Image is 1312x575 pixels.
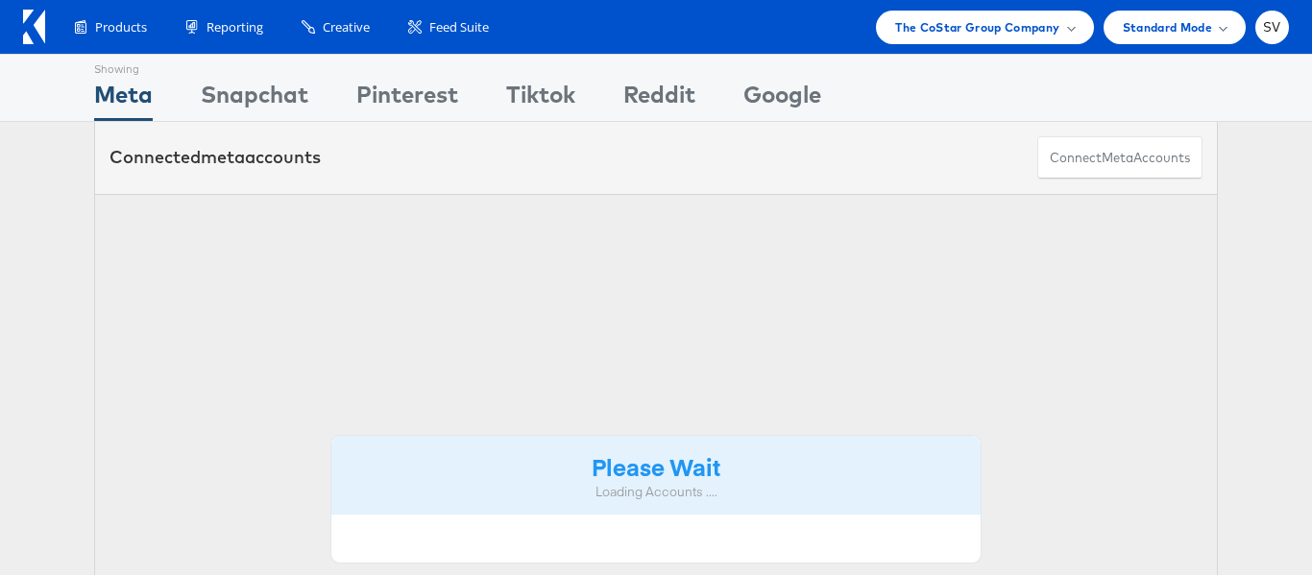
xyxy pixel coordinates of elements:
[1123,17,1212,37] span: Standard Mode
[623,78,695,121] div: Reddit
[346,483,966,501] div: Loading Accounts ....
[506,78,575,121] div: Tiktok
[323,18,370,36] span: Creative
[94,78,153,121] div: Meta
[201,78,308,121] div: Snapchat
[592,450,720,482] strong: Please Wait
[1102,149,1133,167] span: meta
[94,55,153,78] div: Showing
[201,146,245,168] span: meta
[1037,136,1203,180] button: ConnectmetaAccounts
[429,18,489,36] span: Feed Suite
[743,78,821,121] div: Google
[95,18,147,36] span: Products
[207,18,263,36] span: Reporting
[1263,21,1281,34] span: SV
[895,17,1059,37] span: The CoStar Group Company
[109,145,321,170] div: Connected accounts
[356,78,458,121] div: Pinterest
